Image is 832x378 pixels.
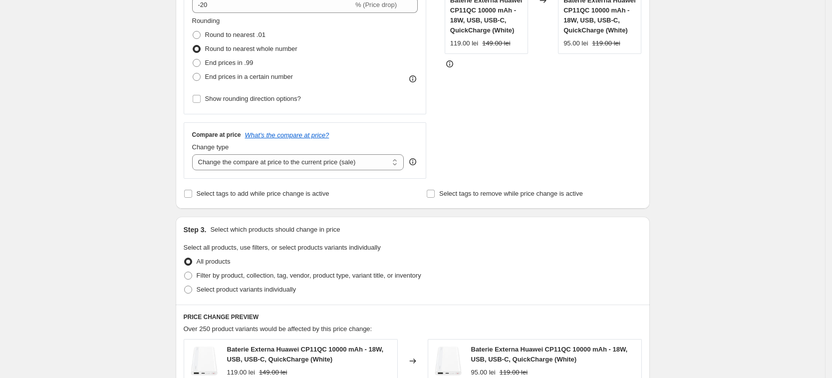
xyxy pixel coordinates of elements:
[592,38,620,48] strike: 119.00 lei
[197,286,296,293] span: Select product variants individually
[439,190,583,197] span: Select tags to remove while price change is active
[184,325,372,333] span: Over 250 product variants would be affected by this price change:
[192,17,220,24] span: Rounding
[192,131,241,139] h3: Compare at price
[184,225,207,235] h2: Step 3.
[500,368,528,378] strike: 119.00 lei
[471,346,628,363] span: Baterie Externa Huawei CP11QC 10000 mAh - 18W, USB, USB-C, QuickCharge (White)
[433,346,463,376] img: baterie-externa-huawei-cp11qc-10000-mah-18w-usb-quickcharge-white-office-human-55030766-690144328...
[205,45,297,52] span: Round to nearest whole number
[197,190,329,197] span: Select tags to add while price change is active
[408,157,418,167] div: help
[197,258,231,265] span: All products
[197,272,421,279] span: Filter by product, collection, tag, vendor, product type, variant title, or inventory
[192,143,229,151] span: Change type
[205,31,266,38] span: Round to nearest .01
[563,38,588,48] div: 95.00 lei
[205,59,254,66] span: End prices in .99
[450,38,478,48] div: 119.00 lei
[184,244,381,251] span: Select all products, use filters, or select products variants individually
[355,1,397,8] span: % (Price drop)
[205,73,293,80] span: End prices in a certain number
[259,368,287,378] strike: 149.00 lei
[471,368,496,378] div: 95.00 lei
[482,38,510,48] strike: 149.00 lei
[245,131,329,139] button: What's the compare at price?
[189,346,219,376] img: baterie-externa-huawei-cp11qc-10000-mah-18w-usb-quickcharge-white-office-human-55030766-690144328...
[227,346,384,363] span: Baterie Externa Huawei CP11QC 10000 mAh - 18W, USB, USB-C, QuickCharge (White)
[227,368,255,378] div: 119.00 lei
[205,95,301,102] span: Show rounding direction options?
[210,225,340,235] p: Select which products should change in price
[184,313,642,321] h6: PRICE CHANGE PREVIEW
